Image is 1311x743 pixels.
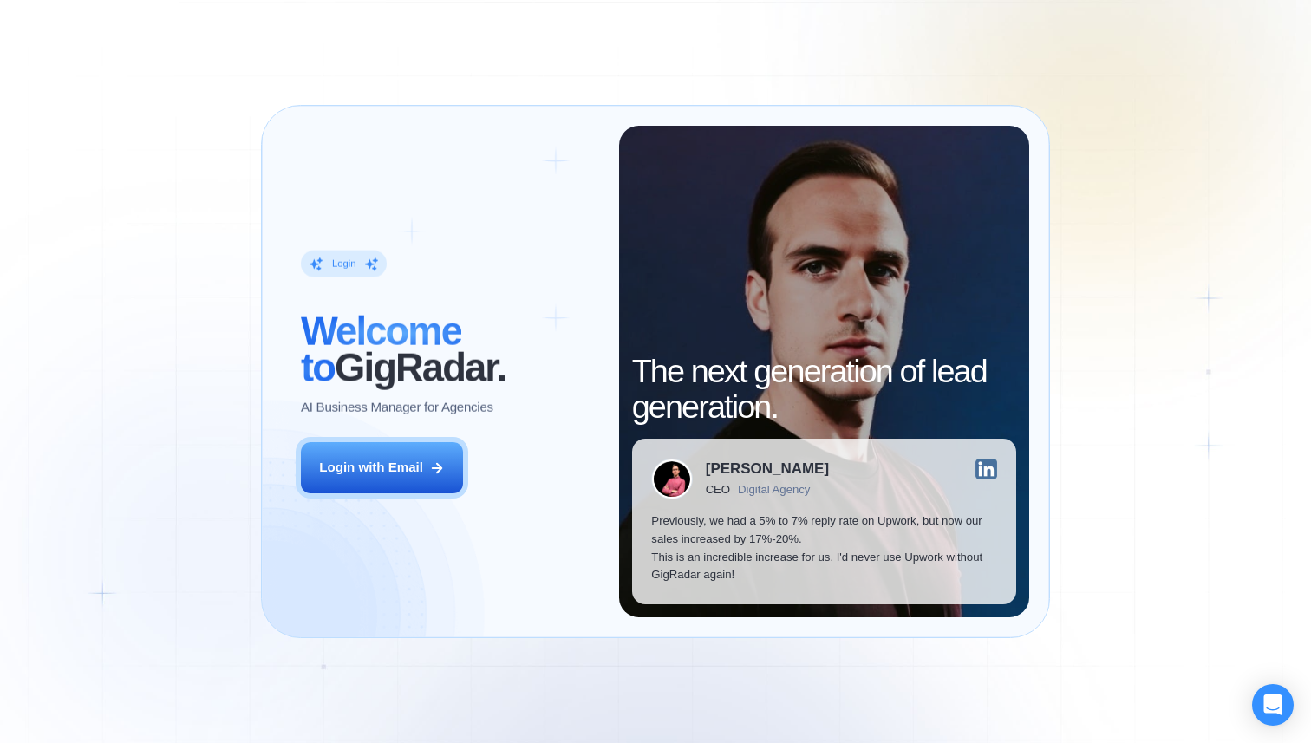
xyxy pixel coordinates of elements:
div: Login with Email [319,459,423,477]
h2: The next generation of lead generation. [632,354,1017,426]
button: Login with Email [301,442,463,493]
p: Previously, we had a 5% to 7% reply rate on Upwork, but now our sales increased by 17%-20%. This ... [651,512,996,584]
div: Digital Agency [738,483,810,496]
div: Open Intercom Messenger [1252,684,1294,726]
div: [PERSON_NAME] [706,461,829,476]
p: AI Business Manager for Agencies [301,399,493,417]
div: Login [332,257,356,270]
span: Welcome to [301,310,461,390]
h2: ‍ GigRadar. [301,314,599,386]
div: CEO [706,483,730,496]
